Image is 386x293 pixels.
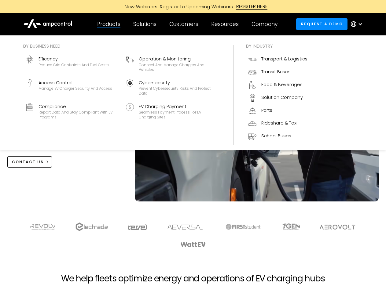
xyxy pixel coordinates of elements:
[252,21,278,27] div: Company
[39,110,119,119] div: Report data and stay compliant with EV programs
[211,21,239,27] div: Resources
[133,21,156,27] div: Solutions
[139,103,219,110] div: EV Charging Payment
[246,79,310,92] a: Food & Beverages
[236,3,268,10] div: REGISTER HERE
[39,79,112,86] div: Access Control
[246,43,310,49] div: By industry
[39,86,112,91] div: Manage EV charger security and access
[123,101,221,122] a: EV Charging PaymentSeamless Payment Process for EV Charging Sites
[23,43,221,49] div: By business need
[139,110,219,119] div: Seamless Payment Process for EV Charging Sites
[123,77,221,98] a: CybersecurityPrevent cybersecurity risks and protect data
[261,68,291,75] div: Transit Buses
[97,21,120,27] div: Products
[7,156,52,168] a: CONTACT US
[246,66,310,79] a: Transit Buses
[261,107,272,114] div: Ports
[261,120,297,126] div: Rideshare & Taxi
[319,225,356,230] img: Aerovolt Logo
[139,63,219,72] div: Connect and manage chargers and vehicles
[39,56,109,62] div: Efficency
[39,103,119,110] div: Compliance
[23,53,121,74] a: EfficencyReduce grid contraints and fuel costs
[246,92,310,104] a: Solution Company
[180,242,206,247] img: WattEV logo
[261,81,303,88] div: Food & Beverages
[246,104,310,117] a: Ports
[75,222,108,231] img: electrada logo
[261,94,303,101] div: Solution Company
[39,63,109,67] div: Reduce grid contraints and fuel costs
[246,53,310,66] a: Transport & Logistics
[261,132,291,139] div: School Buses
[261,56,307,62] div: Transport & Logistics
[139,79,219,86] div: Cybersecurity
[246,117,310,130] a: Rideshare & Taxi
[139,86,219,96] div: Prevent cybersecurity risks and protect data
[119,3,236,10] div: New Webinars: Register to Upcoming Webinars
[139,56,219,62] div: Operation & Monitoring
[296,18,347,30] a: Request a demo
[169,21,198,27] div: Customers
[61,273,325,284] h2: We help fleets optimize energy and operations of EV charging hubs
[23,101,121,122] a: ComplianceReport data and stay compliant with EV programs
[12,159,44,165] div: CONTACT US
[123,53,221,74] a: Operation & MonitoringConnect and manage chargers and vehicles
[23,77,121,98] a: Access ControlManage EV charger security and access
[246,130,310,143] a: School Buses
[56,3,331,10] a: New Webinars: Register to Upcoming WebinarsREGISTER HERE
